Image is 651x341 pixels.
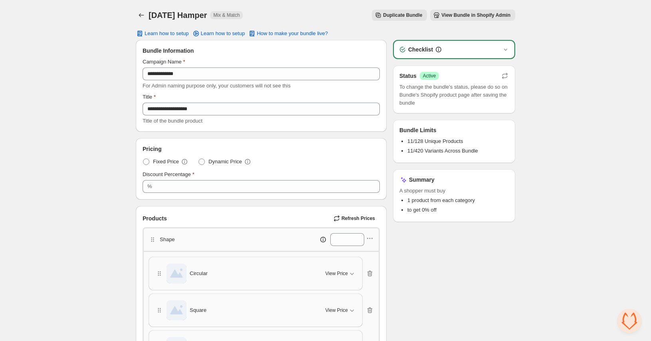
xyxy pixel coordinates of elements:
p: Shape [160,236,175,244]
span: 11/420 Variants Across Bundle [407,148,478,154]
label: Title [143,93,156,101]
h3: Summary [409,176,435,184]
h3: Status [399,72,417,80]
button: How to make your bundle live? [243,28,333,39]
span: Circular [190,270,208,278]
span: A shopper must buy [399,187,509,195]
span: 11/128 Unique Products [407,138,463,144]
span: Active [423,73,436,79]
a: Learn how to setup [187,28,250,39]
span: Pricing [143,145,161,153]
h3: Checklist [408,46,433,54]
h1: [DATE] Hamper [149,10,207,20]
span: To change the bundle's status, please do so on Bundle's Shopify product page after saving the bundle [399,83,509,107]
button: View Bundle in Shopify Admin [430,10,515,21]
img: Square [167,300,187,320]
span: View Price [325,307,348,313]
button: View Price [321,304,361,317]
div: Open chat [617,309,641,333]
span: Square [190,306,206,314]
span: For Admin naming purpose only, your customers will not see this [143,83,290,89]
h3: Bundle Limits [399,126,437,134]
span: Title of the bundle product [143,118,202,124]
span: Learn how to setup [201,30,245,37]
span: Fixed Price [153,158,179,166]
span: Dynamic Price [208,158,242,166]
li: 1 product from each category [407,196,509,204]
button: Learn how to setup [131,28,194,39]
div: % [147,182,152,190]
span: Duplicate Bundle [383,12,422,18]
button: Back [136,10,147,21]
span: Products [143,214,167,222]
button: Duplicate Bundle [372,10,427,21]
span: View Price [325,270,348,277]
img: Circular [167,264,187,284]
label: Discount Percentage [143,170,195,178]
span: Bundle Information [143,47,194,55]
span: Learn how to setup [145,30,189,37]
span: View Bundle in Shopify Admin [441,12,510,18]
span: Mix & Match [213,12,240,18]
span: Refresh Prices [341,215,375,222]
button: View Price [321,267,361,280]
span: How to make your bundle live? [257,30,328,37]
li: to get 0% off [407,206,509,214]
button: Refresh Prices [330,213,380,224]
label: Campaign Name [143,58,185,66]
